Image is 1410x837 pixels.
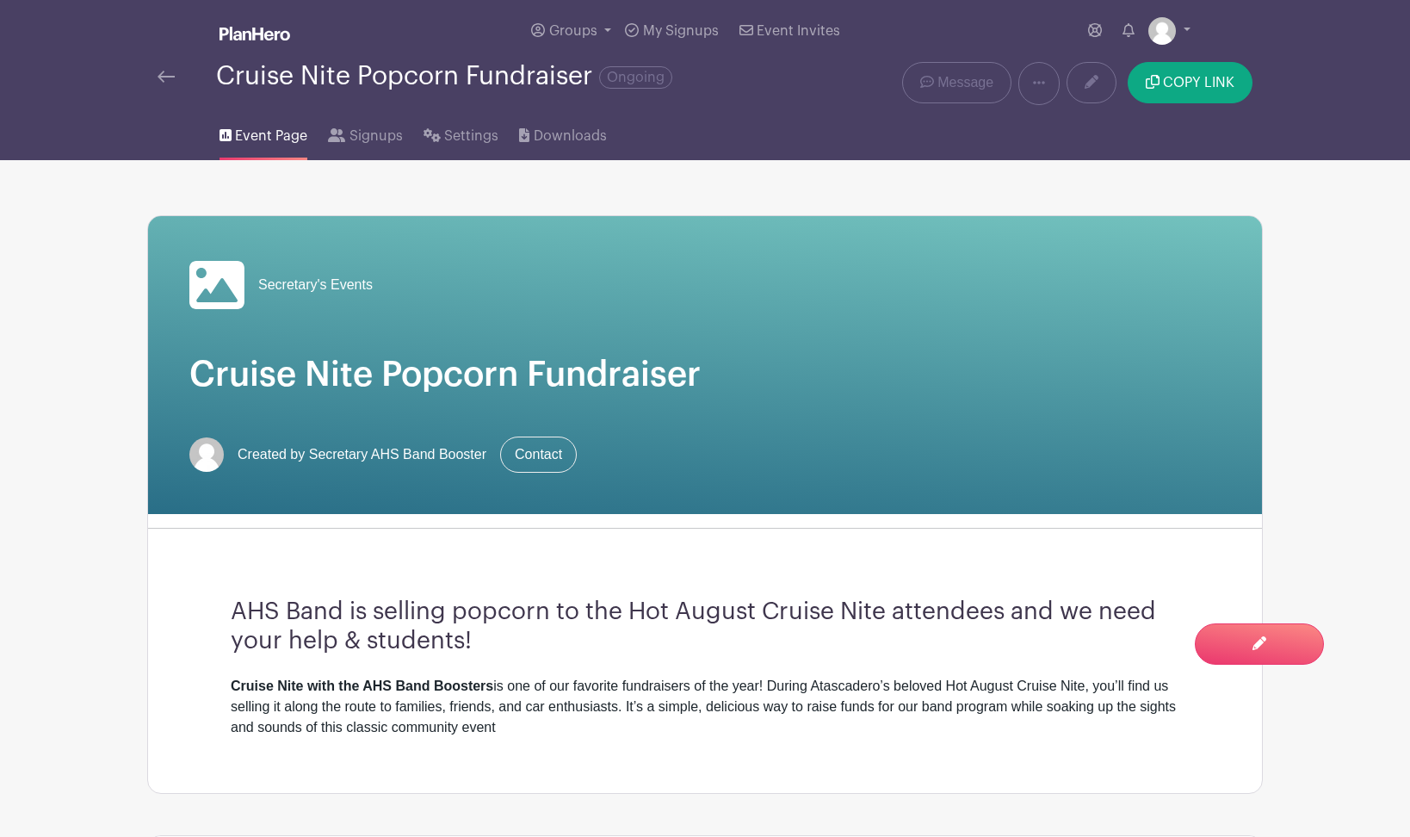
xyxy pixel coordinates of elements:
div: is one of our favorite fundraisers of the year! During Atascadero’s beloved Hot August Cruise Nit... [231,676,1179,738]
a: Signups [328,105,402,160]
span: Event Page [235,126,307,146]
h3: AHS Band is selling popcorn to the Hot August Cruise Nite attendees and we need your help & stude... [231,598,1179,655]
span: My Signups [643,24,719,38]
span: Downloads [534,126,607,146]
a: Event Page [220,105,307,160]
strong: Cruise Nite with the AHS Band Boosters [231,679,493,693]
span: Settings [444,126,498,146]
span: Message [937,72,993,93]
span: COPY LINK [1163,76,1234,90]
a: Message [902,62,1011,103]
span: Signups [349,126,403,146]
a: Downloads [519,105,606,160]
img: back-arrow-29a5d9b10d5bd6ae65dc969a981735edf675c4d7a1fe02e03b50dbd4ba3cdb55.svg [158,71,175,83]
span: Created by Secretary AHS Band Booster [238,444,486,465]
a: Settings [424,105,498,160]
img: default-ce2991bfa6775e67f084385cd625a349d9dcbb7a52a09fb2fda1e96e2d18dcdb.png [189,437,224,472]
span: Event Invites [757,24,840,38]
span: Ongoing [599,66,672,89]
a: Contact [500,437,577,473]
span: Secretary's Events [258,275,373,295]
img: logo_white-6c42ec7e38ccf1d336a20a19083b03d10ae64f83f12c07503d8b9e83406b4c7d.svg [220,27,290,40]
button: COPY LINK [1128,62,1252,103]
img: default-ce2991bfa6775e67f084385cd625a349d9dcbb7a52a09fb2fda1e96e2d18dcdb.png [1148,17,1176,45]
h1: Cruise Nite Popcorn Fundraiser [189,354,1221,395]
div: Cruise Nite Popcorn Fundraiser [216,62,672,90]
span: Groups [549,24,597,38]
